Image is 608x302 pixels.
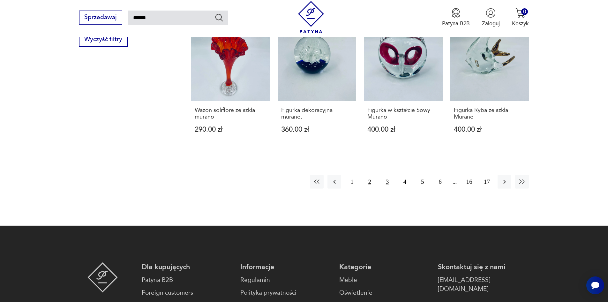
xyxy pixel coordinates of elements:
img: Patyna - sklep z meblami i dekoracjami vintage [87,262,118,292]
button: Patyna B2B [442,8,470,27]
p: Koszyk [512,20,529,27]
p: Dla kupujących [142,262,233,272]
button: 4 [398,175,412,189]
h3: Figurka w kształcie Sowy Murano [367,107,439,120]
p: Kategorie [339,262,430,272]
p: Patyna B2B [442,20,470,27]
img: Ikona koszyka [515,8,525,18]
a: Sprzedawaj [79,15,122,20]
a: Patyna B2B [142,275,233,285]
button: Zaloguj [482,8,500,27]
img: Ikonka użytkownika [486,8,496,18]
h3: Figurka dekoracyjna murano. [281,107,353,120]
a: Figurka Ryba ze szkła MuranoFigurka Ryba ze szkła Murano400,00 zł [450,22,529,148]
iframe: Smartsupp widget button [586,276,604,294]
p: 400,00 zł [367,126,439,133]
a: Ikona medaluPatyna B2B [442,8,470,27]
a: Polityka prywatności [240,288,331,298]
p: Informacje [240,262,331,272]
button: Szukaj [214,13,224,22]
button: 1 [345,175,359,189]
button: 0Koszyk [512,8,529,27]
h3: Figurka Ryba ze szkła Murano [454,107,526,120]
a: Figurka w kształcie Sowy MuranoFigurka w kształcie Sowy Murano400,00 zł [364,22,443,148]
a: Meble [339,275,430,285]
h3: Wazon soliflore ze szkła murano [195,107,266,120]
button: 6 [433,175,447,189]
a: Regulamin [240,275,331,285]
button: 16 [462,175,476,189]
div: 0 [521,8,528,15]
a: Figurka dekoracyjna murano.Figurka dekoracyjna murano.360,00 zł [278,22,357,148]
p: Zaloguj [482,20,500,27]
a: [EMAIL_ADDRESS][DOMAIN_NAME] [438,275,529,294]
button: 5 [416,175,429,189]
p: 290,00 zł [195,126,266,133]
a: Oświetlenie [339,288,430,298]
img: Ikona medalu [451,8,461,18]
img: Patyna - sklep z meblami i dekoracjami vintage [295,1,327,33]
button: Sprzedawaj [79,11,122,25]
button: 2 [363,175,377,189]
p: 400,00 zł [454,126,526,133]
button: Wyczyść filtry [79,33,128,47]
p: 360,00 zł [281,126,353,133]
a: Wazon soliflore ze szkła muranoWazon soliflore ze szkła murano290,00 zł [191,22,270,148]
button: 17 [480,175,494,189]
p: Skontaktuj się z nami [438,262,529,272]
a: Foreign customers [142,288,233,298]
button: 3 [380,175,394,189]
